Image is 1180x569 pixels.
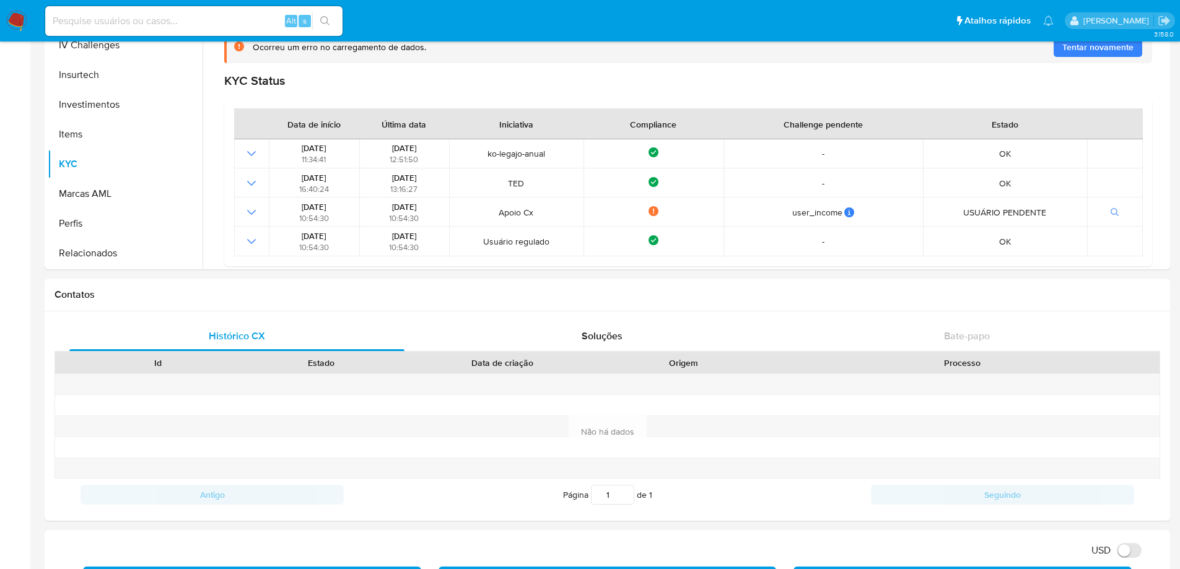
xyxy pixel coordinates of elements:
[774,357,1151,369] div: Processo
[48,119,203,149] button: Items
[248,357,394,369] div: Estado
[48,149,203,179] button: KYC
[286,15,296,27] span: Alt
[48,30,203,60] button: IV Challenges
[209,329,265,343] span: Histórico CX
[1154,29,1174,39] span: 3.158.0
[582,329,623,343] span: Soluções
[48,179,203,209] button: Marcas AML
[1158,14,1171,27] a: Sair
[649,489,652,501] span: 1
[964,14,1031,27] span: Atalhos rápidos
[303,15,307,27] span: s
[48,90,203,119] button: Investimentos
[1083,15,1153,27] p: mariana.godoy@mercadopago.com.br
[563,485,652,505] span: Página de
[48,238,203,268] button: Relacionados
[312,12,338,30] button: search-icon
[411,357,593,369] div: Data de criação
[48,60,203,90] button: Insurtech
[944,329,990,343] span: Bate-papo
[81,485,344,505] button: Antigo
[85,357,231,369] div: Id
[45,13,343,29] input: Pesquise usuários ou casos...
[871,485,1134,505] button: Seguindo
[611,357,756,369] div: Origem
[48,209,203,238] button: Perfis
[1043,15,1054,26] a: Notificações
[55,289,1160,301] h1: Contatos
